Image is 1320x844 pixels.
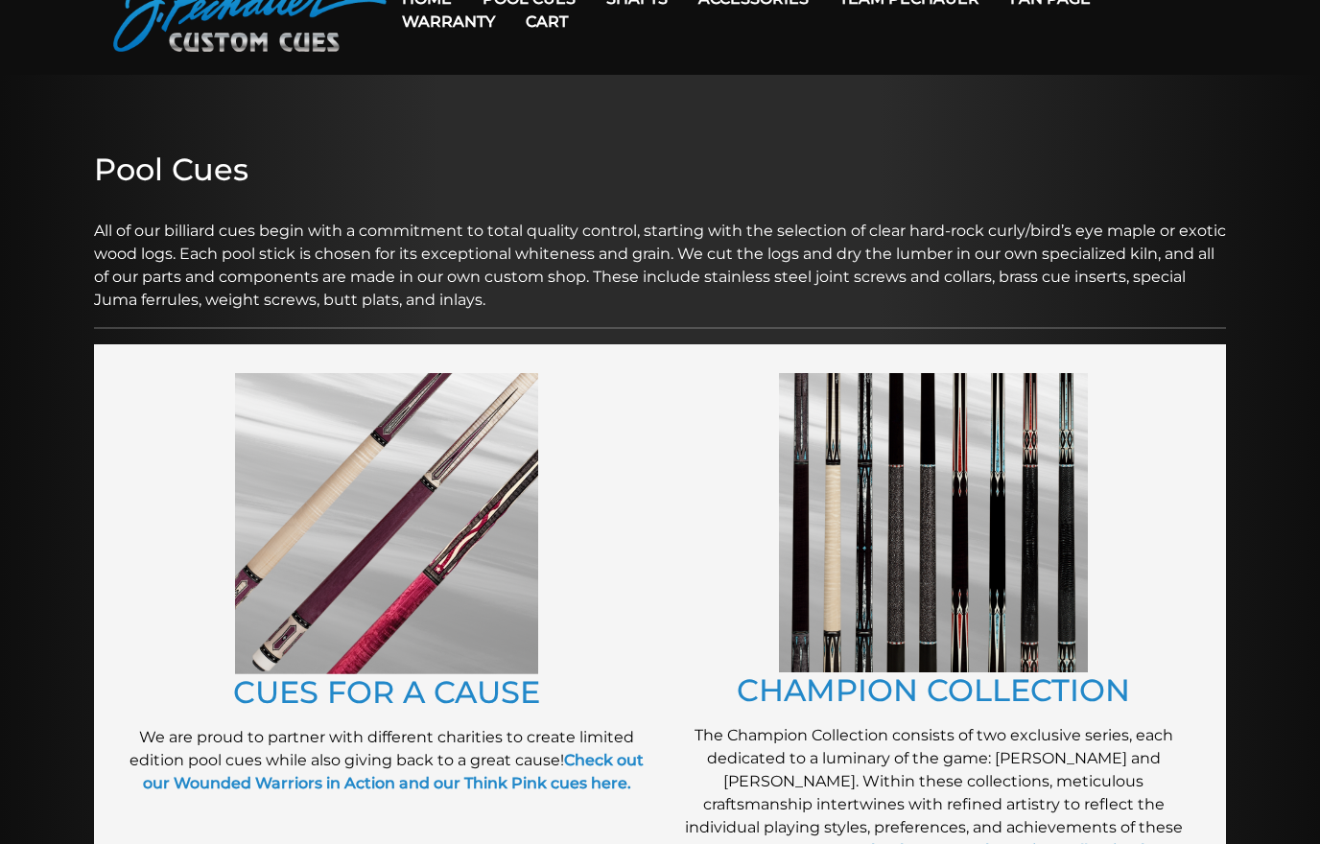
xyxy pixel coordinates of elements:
[94,197,1226,312] p: All of our billiard cues begin with a commitment to total quality control, starting with the sele...
[737,671,1130,709] a: CHAMPION COLLECTION
[94,152,1226,188] h2: Pool Cues
[233,673,540,711] a: CUES FOR A CAUSE
[123,726,650,795] p: We are proud to partner with different charities to create limited edition pool cues while also g...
